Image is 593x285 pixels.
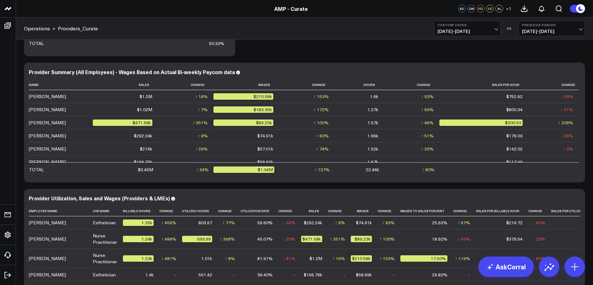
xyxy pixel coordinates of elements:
[518,21,585,36] button: Previous Period[DATE]-[DATE]
[218,206,241,216] th: Change
[522,29,581,34] span: [DATE] - [DATE]
[279,80,334,90] th: Change
[198,272,212,278] div: 551.42
[432,159,434,165] div: -
[29,146,66,152] div: [PERSON_NAME]
[29,166,44,173] div: TOTAL
[314,106,329,113] div: ↑ 172%
[140,146,152,152] div: $216k
[294,272,295,278] div: -
[58,25,98,32] a: Providers_Curate
[257,236,273,242] div: 45.07%
[437,29,497,34] span: [DATE] - [DATE]
[29,119,66,126] div: [PERSON_NAME]
[367,159,378,165] div: 1.67k
[213,119,273,126] div: $89.23k
[351,236,372,242] div: $89.23k
[123,220,154,226] div: 1.35k
[468,5,475,12] div: CW
[421,106,434,113] div: ↑ 54%
[29,195,170,202] div: Provider Utilization, Sales and Wages (Providers & LMEs)
[421,133,434,139] div: ↑ 51%
[140,93,152,100] div: $1.2M
[93,252,117,265] div: Nurse Practitioner
[506,133,523,139] div: $176.03
[198,106,208,113] div: ↑ 7%
[505,5,512,12] button: +1
[315,166,330,173] div: ↑ 137%
[421,119,434,126] div: ↑ 46%
[195,146,208,152] div: ↑ 29%
[29,106,66,113] div: [PERSON_NAME]
[123,255,154,262] div: 1.23k
[304,220,322,226] div: $292.24k
[421,93,434,100] div: ↑ 53%
[469,272,470,278] div: -
[29,40,44,47] div: TOTAL
[196,166,209,173] div: ↑ 34%
[458,220,470,226] div: ↑ 67%
[495,5,503,12] div: AL
[506,159,523,165] div: $117.49
[257,255,273,262] div: 81.91%
[193,119,208,126] div: ↑ 351%
[233,272,235,278] div: -
[437,23,497,27] b: Custom Dates
[343,272,345,278] div: -
[304,272,322,278] div: $196.79k
[301,236,322,242] div: $471.58k
[506,93,523,100] div: $752.62
[400,206,453,216] th: Wages To Sales Percent
[24,25,50,32] a: Operations
[274,5,308,12] a: AMP - Curate
[29,159,66,165] div: [PERSON_NAME]
[477,5,485,12] div: FD
[439,80,528,90] th: Sales Per Hour
[366,166,379,173] div: 22.46k
[506,220,523,226] div: $216.72
[316,133,329,139] div: ↑ 83%
[161,236,176,242] div: ↑ 488%
[356,272,372,278] div: $58.69k
[158,80,213,90] th: Change
[213,80,279,90] th: Wages
[504,27,515,30] div: VS
[222,220,235,226] div: ↑ 77%
[314,119,329,126] div: ↑ 100%
[29,272,66,278] div: [PERSON_NAME]
[29,80,93,90] th: Name
[206,159,208,165] div: -
[134,159,152,165] div: $196.79k
[506,236,523,242] div: $379.54
[506,106,523,113] div: $800.34
[29,236,66,242] div: [PERSON_NAME]
[528,80,579,90] th: Change
[334,80,384,90] th: Hours
[561,93,573,100] div: ↓ 24%
[309,255,322,262] div: $1.2M
[257,133,273,139] div: $74.91k
[29,93,66,100] div: [PERSON_NAME]
[29,133,66,139] div: [PERSON_NAME]
[380,236,395,242] div: ↑ 100%
[330,236,345,242] div: ↑ 351%
[432,272,447,278] div: 29.82%
[241,206,278,216] th: Utilization Rate
[439,119,523,126] div: $300.53
[458,236,470,242] div: ↓ 56%
[432,236,447,242] div: 18.92%
[478,257,534,277] a: AskCorral
[378,206,400,216] th: Change
[506,255,523,262] div: $980.75
[314,93,329,100] div: ↑ 153%
[220,236,235,242] div: ↑ 368%
[533,236,545,242] div: ↓ 23%
[213,166,274,173] div: $1.04M
[533,255,545,262] div: ↓ 80%
[434,21,501,36] button: Custom Dates[DATE]-[DATE]
[522,23,581,27] b: Previous Period
[93,80,158,90] th: Sales
[123,236,154,242] div: 1.24k
[134,133,152,139] div: $292.24k
[145,272,154,278] div: 1.4k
